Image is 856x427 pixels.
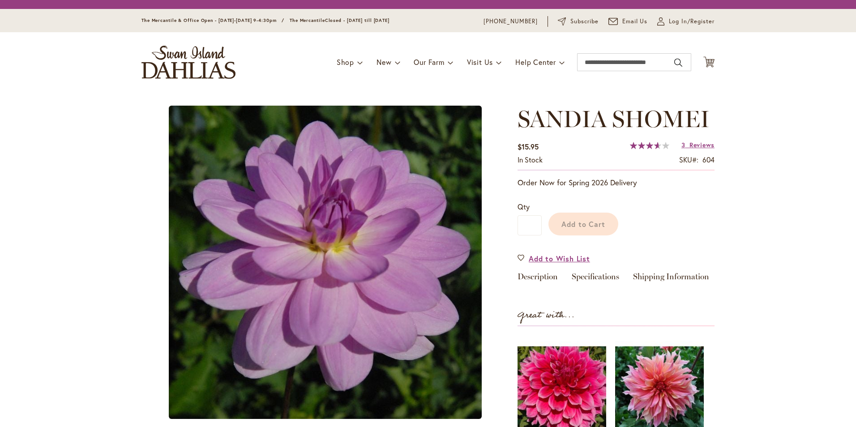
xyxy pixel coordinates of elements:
[681,141,685,149] span: 3
[518,177,715,188] p: Order Now for Spring 2026 Delivery
[679,155,698,164] strong: SKU
[630,142,669,149] div: 73%
[657,17,715,26] a: Log In/Register
[518,142,539,151] span: $15.95
[141,17,325,23] span: The Mercantile & Office Open - [DATE]-[DATE] 9-4:30pm / The Mercantile
[518,308,575,323] strong: Great with...
[608,17,648,26] a: Email Us
[572,273,619,286] a: Specifications
[484,17,538,26] a: [PHONE_NUMBER]
[518,273,558,286] a: Description
[377,57,391,67] span: New
[337,57,354,67] span: Shop
[518,155,543,165] div: Availability
[518,273,715,286] div: Detailed Product Info
[467,57,493,67] span: Visit Us
[689,141,715,149] span: Reviews
[669,17,715,26] span: Log In/Register
[515,57,556,67] span: Help Center
[633,273,709,286] a: Shipping Information
[518,202,530,211] span: Qty
[169,106,482,419] img: main product photo
[529,253,590,264] span: Add to Wish List
[681,141,715,149] a: 3 Reviews
[518,253,590,264] a: Add to Wish List
[414,57,444,67] span: Our Farm
[518,155,543,164] span: In stock
[622,17,648,26] span: Email Us
[325,17,389,23] span: Closed - [DATE] till [DATE]
[674,56,682,70] button: Search
[558,17,599,26] a: Subscribe
[141,46,235,79] a: store logo
[518,105,710,133] span: SANDIA SHOMEI
[570,17,599,26] span: Subscribe
[702,155,715,165] div: 604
